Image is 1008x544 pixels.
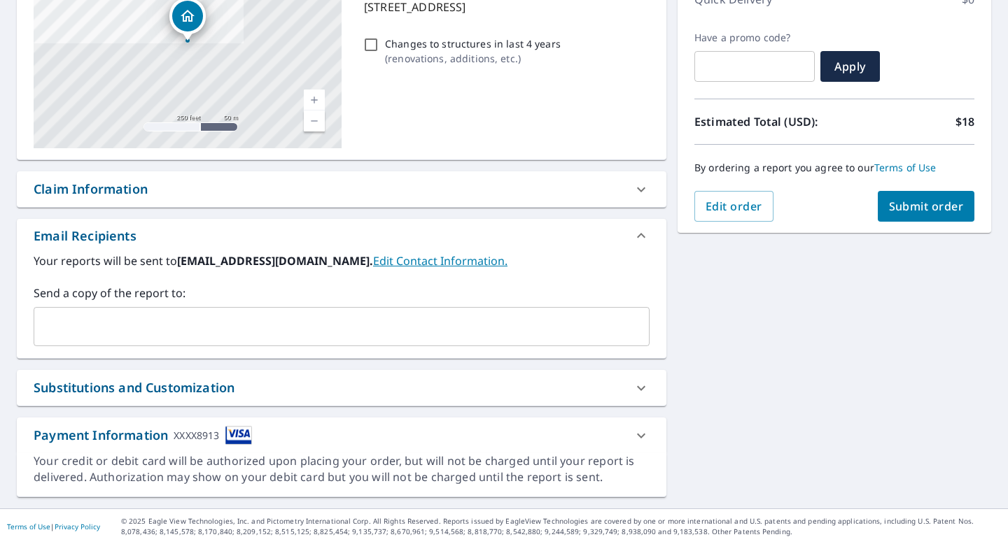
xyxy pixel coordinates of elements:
div: Email Recipients [34,227,136,245]
div: Substitutions and Customization [34,378,234,397]
p: Changes to structures in last 4 years [385,36,561,51]
div: XXXX8913 [174,426,219,445]
label: Your reports will be sent to [34,252,650,269]
span: Edit order [706,199,762,214]
div: Claim Information [34,180,148,199]
label: Have a promo code? [694,31,815,44]
p: Estimated Total (USD): [694,113,834,130]
div: Payment InformationXXXX8913cardImage [17,417,666,453]
label: Send a copy of the report to: [34,285,650,301]
span: Apply [832,59,869,74]
button: Edit order [694,191,773,222]
div: Claim Information [17,171,666,207]
b: [EMAIL_ADDRESS][DOMAIN_NAME]. [177,253,373,269]
p: $18 [955,113,974,130]
div: Substitutions and Customization [17,370,666,406]
p: | [7,522,100,531]
a: Terms of Use [874,161,937,174]
a: Privacy Policy [55,522,100,531]
div: Payment Information [34,426,252,445]
a: Terms of Use [7,522,50,531]
p: By ordering a report you agree to our [694,162,974,174]
span: Submit order [889,199,964,214]
button: Apply [820,51,880,82]
p: ( renovations, additions, etc. ) [385,51,561,66]
a: EditContactInfo [373,253,507,269]
a: Current Level 17, Zoom Out [304,110,325,131]
p: © 2025 Eagle View Technologies, Inc. and Pictometry International Corp. All Rights Reserved. Repo... [121,516,1001,537]
img: cardImage [225,426,252,445]
a: Current Level 17, Zoom In [304,90,325,110]
button: Submit order [878,191,975,222]
div: Email Recipients [17,219,666,252]
div: Your credit or debit card will be authorized upon placing your order, but will not be charged unt... [34,453,650,485]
